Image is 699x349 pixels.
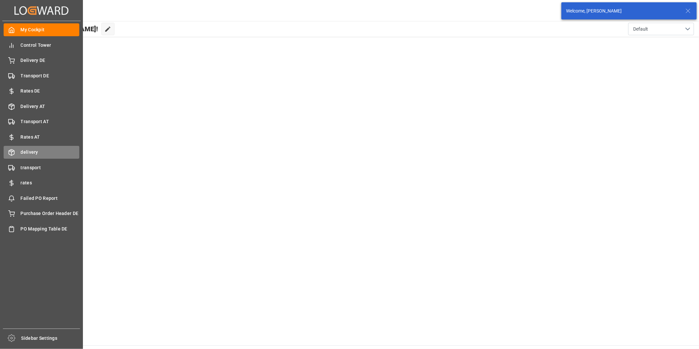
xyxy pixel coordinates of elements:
[21,42,80,49] span: Control Tower
[4,115,79,128] a: Transport AT
[21,57,80,64] span: Delivery DE
[21,26,80,33] span: My Cockpit
[4,176,79,189] a: rates
[21,195,80,202] span: Failed PO Report
[633,26,648,33] span: Default
[4,54,79,67] a: Delivery DE
[4,39,79,51] a: Control Tower
[27,23,98,35] span: Hello [PERSON_NAME]!
[4,100,79,113] a: Delivery AT
[21,134,80,141] span: Rates AT
[21,72,80,79] span: Transport DE
[21,118,80,125] span: Transport AT
[21,226,80,232] span: PO Mapping Table DE
[4,85,79,97] a: Rates DE
[4,222,79,235] a: PO Mapping Table DE
[4,146,79,159] a: delivery
[21,149,80,156] span: delivery
[21,335,80,342] span: Sidebar Settings
[21,88,80,94] span: Rates DE
[4,192,79,204] a: Failed PO Report
[4,130,79,143] a: Rates AT
[21,103,80,110] span: Delivery AT
[4,23,79,36] a: My Cockpit
[4,69,79,82] a: Transport DE
[566,8,679,14] div: Welcome, [PERSON_NAME]
[4,161,79,174] a: transport
[4,207,79,220] a: Purchase Order Header DE
[21,164,80,171] span: transport
[21,210,80,217] span: Purchase Order Header DE
[21,179,80,186] span: rates
[628,23,694,35] button: open menu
